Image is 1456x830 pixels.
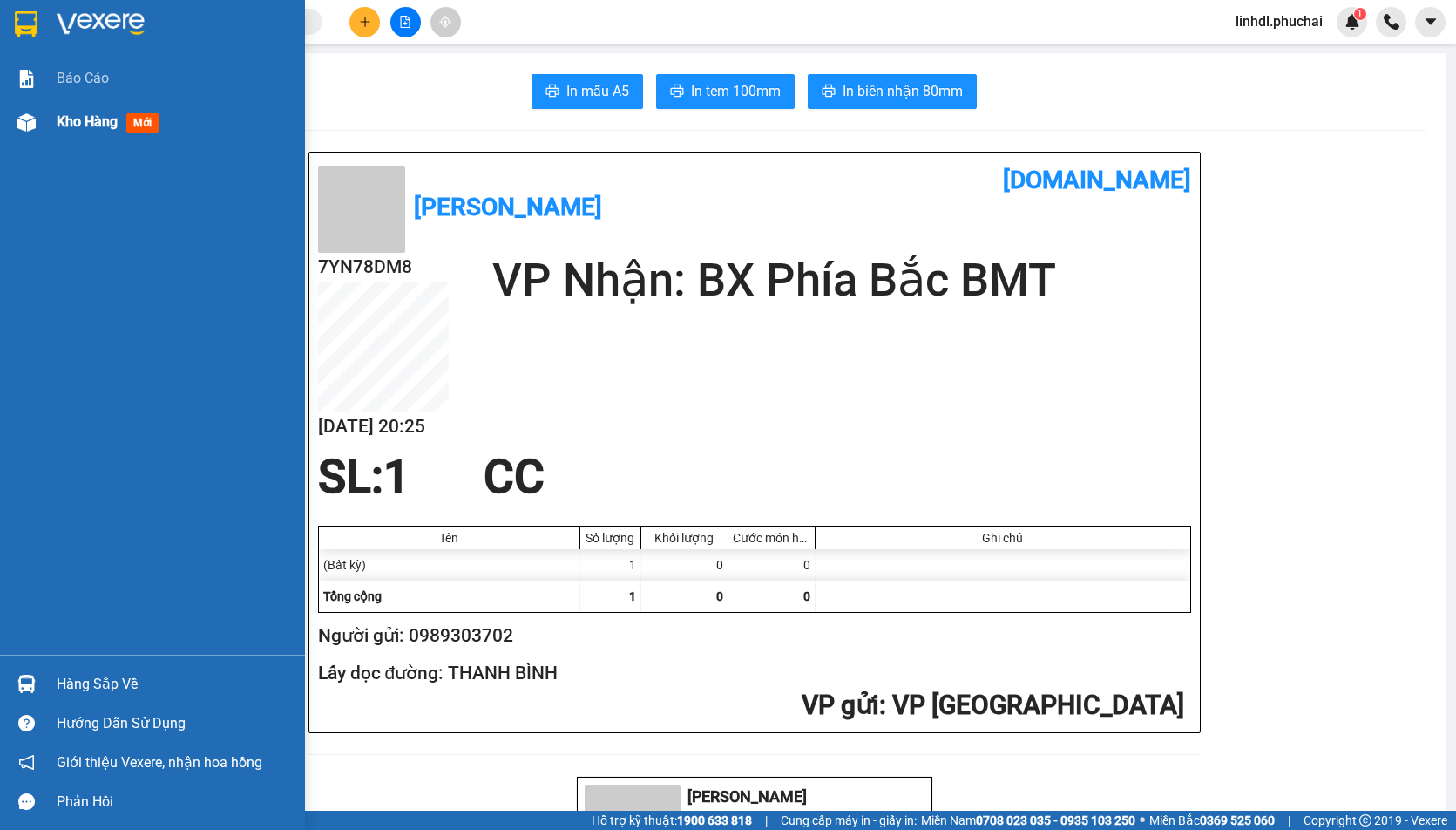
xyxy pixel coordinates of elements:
[9,129,201,153] li: In ngày: 18:11 12/09
[126,113,159,133] span: mới
[318,622,1184,650] h2: Người gửi: 0989303702
[1359,814,1371,827] span: copyright
[318,688,1184,724] h2: : VP [GEOGRAPHIC_DATA]
[585,785,924,809] li: [PERSON_NAME]
[585,531,636,545] div: Số lượng
[17,675,36,693] img: warehouse-icon
[323,531,575,545] div: Tên
[319,549,580,581] div: (Bất kỳ)
[1003,166,1191,194] b: [DOMAIN_NAME]
[781,811,917,830] span: Cung cấp máy in - giấy in:
[1357,8,1363,20] span: 1
[399,16,411,28] span: file-add
[1222,10,1337,32] span: linhdl.phuchai
[57,752,262,773] span: Giới thiệu Vexere, nhận hoa hồng
[318,253,449,282] h2: 7YN78DM8
[976,813,1135,827] strong: 0708 023 035 - 0935 103 250
[1354,8,1366,20] sup: 1
[646,531,723,545] div: Khối lượng
[57,789,292,815] div: Phản hồi
[670,84,684,100] span: printer
[1149,811,1275,830] span: Miền Bắc
[629,589,636,603] span: 1
[843,80,963,102] span: In biên nhận 80mm
[1384,14,1399,30] img: phone-icon
[532,74,643,109] button: printerIn mẫu A5
[566,80,629,102] span: In mẫu A5
[18,793,35,810] span: message
[17,113,36,132] img: warehouse-icon
[439,16,451,28] span: aim
[390,7,421,37] button: file-add
[820,531,1186,545] div: Ghi chú
[728,549,816,581] div: 0
[765,811,768,830] span: |
[57,711,292,737] div: Hướng dẫn sử dụng
[383,450,410,504] span: 1
[18,754,35,771] span: notification
[716,589,723,603] span: 0
[641,549,728,581] div: 0
[414,193,602,221] b: [PERSON_NAME]
[580,549,641,581] div: 1
[1344,14,1360,30] img: icon-new-feature
[349,7,380,37] button: plus
[17,70,36,88] img: solution-icon
[1140,817,1145,824] span: ⚪️
[803,589,810,603] span: 0
[18,715,35,731] span: question-circle
[492,253,1191,308] h2: VP Nhận: BX Phía Bắc BMT
[359,16,371,28] span: plus
[677,813,752,827] strong: 1900 633 818
[1288,811,1290,830] span: |
[733,531,810,545] div: Cước món hàng
[9,105,201,129] li: [PERSON_NAME]
[57,67,109,89] span: Báo cáo
[323,589,382,603] span: Tổng cộng
[822,84,836,100] span: printer
[473,451,555,503] div: CC
[545,84,559,100] span: printer
[802,690,879,720] span: VP gửi
[808,74,977,109] button: printerIn biên nhận 80mm
[318,450,383,504] span: SL:
[15,11,37,37] img: logo-vxr
[1423,14,1439,30] span: caret-down
[430,7,461,37] button: aim
[57,671,292,697] div: Hàng sắp về
[1200,813,1275,827] strong: 0369 525 060
[1415,7,1446,37] button: caret-down
[318,659,1184,688] h2: Lấy dọc đường: THANH BÌNH
[691,80,781,102] span: In tem 100mm
[318,412,449,441] h2: [DATE] 20:25
[921,811,1135,830] span: Miền Nam
[57,113,118,130] span: Kho hàng
[592,811,752,830] span: Hỗ trợ kỹ thuật:
[656,74,795,109] button: printerIn tem 100mm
